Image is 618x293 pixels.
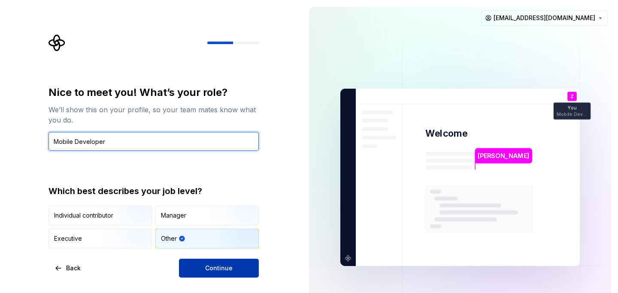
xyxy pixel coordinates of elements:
[66,264,81,272] span: Back
[568,106,576,111] p: You
[478,151,529,161] p: [PERSON_NAME]
[48,132,259,151] input: Job title
[48,105,259,125] div: We’ll show this on your profile, so your team mates know what you do.
[161,211,186,220] div: Manager
[481,10,608,26] button: [EMAIL_ADDRESS][DOMAIN_NAME]
[205,264,233,272] span: Continue
[48,34,66,51] svg: Supernova Logo
[425,127,467,140] p: Welcome
[54,234,82,243] div: Executive
[48,259,88,278] button: Back
[179,259,259,278] button: Continue
[48,185,259,197] div: Which best describes your job level?
[161,234,177,243] div: Other
[54,211,113,220] div: Individual contributor
[48,86,259,99] div: Nice to meet you! What’s your role?
[557,112,588,117] p: Mobile Developer
[570,94,574,99] p: Z
[494,14,595,22] span: [EMAIL_ADDRESS][DOMAIN_NAME]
